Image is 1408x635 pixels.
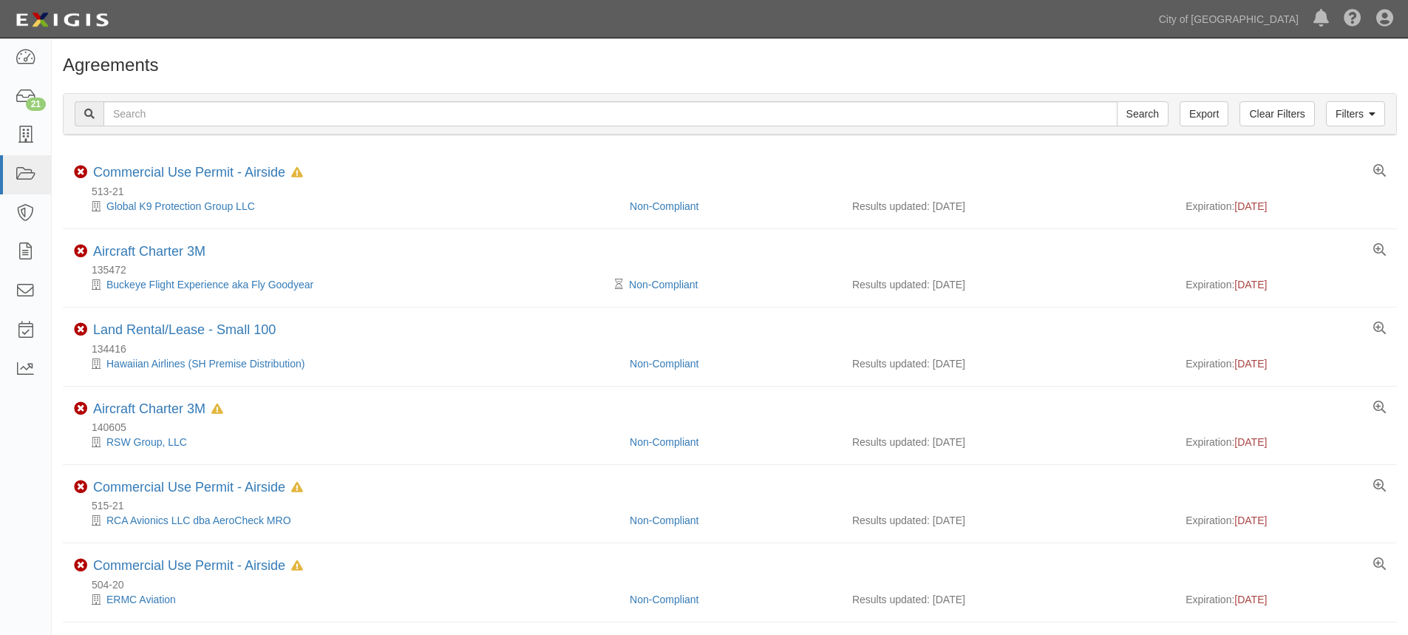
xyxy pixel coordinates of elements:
[63,55,1397,75] h1: Agreements
[1373,322,1386,336] a: View results summary
[106,358,305,370] a: Hawaiian Airlines (SH Premise Distribution)
[1180,101,1228,126] a: Export
[74,184,1397,199] div: 513-21
[629,279,698,291] a: Non-Compliant
[1344,10,1361,28] i: Help Center - Complianz
[93,165,285,180] a: Commercial Use Permit - Airside
[1186,513,1386,528] div: Expiration:
[74,262,1397,277] div: 135472
[1234,358,1267,370] span: [DATE]
[1234,436,1267,448] span: [DATE]
[106,594,176,605] a: ERMC Aviation
[1186,199,1386,214] div: Expiration:
[1234,279,1267,291] span: [DATE]
[93,401,205,416] a: Aircraft Charter 3M
[93,558,303,574] div: Commercial Use Permit - Airside
[26,98,46,111] div: 21
[74,323,87,336] i: Non-Compliant
[1373,401,1386,415] a: View results summary
[11,7,113,33] img: logo-5460c22ac91f19d4615b14bd174203de0afe785f0fc80cf4dbbc73dc1793850b.png
[74,435,619,449] div: RSW Group, LLC
[852,513,1163,528] div: Results updated: [DATE]
[211,404,223,415] i: In Default since 10/22/2023
[74,592,619,607] div: ERMC Aviation
[106,436,187,448] a: RSW Group, LLC
[630,594,698,605] a: Non-Compliant
[106,279,313,291] a: Buckeye Flight Experience aka Fly Goodyear
[93,244,205,259] a: Aircraft Charter 3M
[93,480,285,495] a: Commercial Use Permit - Airside
[1373,480,1386,493] a: View results summary
[1186,277,1386,292] div: Expiration:
[74,245,87,258] i: Non-Compliant
[630,358,698,370] a: Non-Compliant
[1234,200,1267,212] span: [DATE]
[74,199,619,214] div: Global K9 Protection Group LLC
[1234,594,1267,605] span: [DATE]
[74,577,1397,592] div: 504-20
[852,199,1163,214] div: Results updated: [DATE]
[103,101,1118,126] input: Search
[106,200,255,212] a: Global K9 Protection Group LLC
[93,322,276,339] div: Land Rental/Lease - Small 100
[1234,515,1267,526] span: [DATE]
[291,483,303,493] i: In Default since 11/17/2023
[93,244,205,260] div: Aircraft Charter 3M
[74,481,87,494] i: Non-Compliant
[1186,592,1386,607] div: Expiration:
[852,592,1163,607] div: Results updated: [DATE]
[852,277,1163,292] div: Results updated: [DATE]
[93,480,303,496] div: Commercial Use Permit - Airside
[93,558,285,573] a: Commercial Use Permit - Airside
[615,279,623,290] i: Pending Review
[74,356,619,371] div: Hawaiian Airlines (SH Premise Distribution)
[74,277,619,292] div: Buckeye Flight Experience aka Fly Goodyear
[1152,4,1306,34] a: City of [GEOGRAPHIC_DATA]
[630,436,698,448] a: Non-Compliant
[1117,101,1169,126] input: Search
[1239,101,1314,126] a: Clear Filters
[1373,244,1386,257] a: View results summary
[630,515,698,526] a: Non-Compliant
[291,168,303,178] i: In Default since 10/17/2024
[74,498,1397,513] div: 515-21
[74,420,1397,435] div: 140605
[1186,435,1386,449] div: Expiration:
[74,166,87,179] i: Non-Compliant
[1186,356,1386,371] div: Expiration:
[852,435,1163,449] div: Results updated: [DATE]
[291,561,303,571] i: In Default since 01/22/2024
[852,356,1163,371] div: Results updated: [DATE]
[93,165,303,181] div: Commercial Use Permit - Airside
[74,402,87,415] i: Non-Compliant
[1373,165,1386,178] a: View results summary
[106,515,291,526] a: RCA Avionics LLC dba AeroCheck MRO
[1326,101,1385,126] a: Filters
[74,513,619,528] div: RCA Avionics LLC dba AeroCheck MRO
[93,401,223,418] div: Aircraft Charter 3M
[630,200,698,212] a: Non-Compliant
[74,559,87,572] i: Non-Compliant
[93,322,276,337] a: Land Rental/Lease - Small 100
[1373,558,1386,571] a: View results summary
[74,342,1397,356] div: 134416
